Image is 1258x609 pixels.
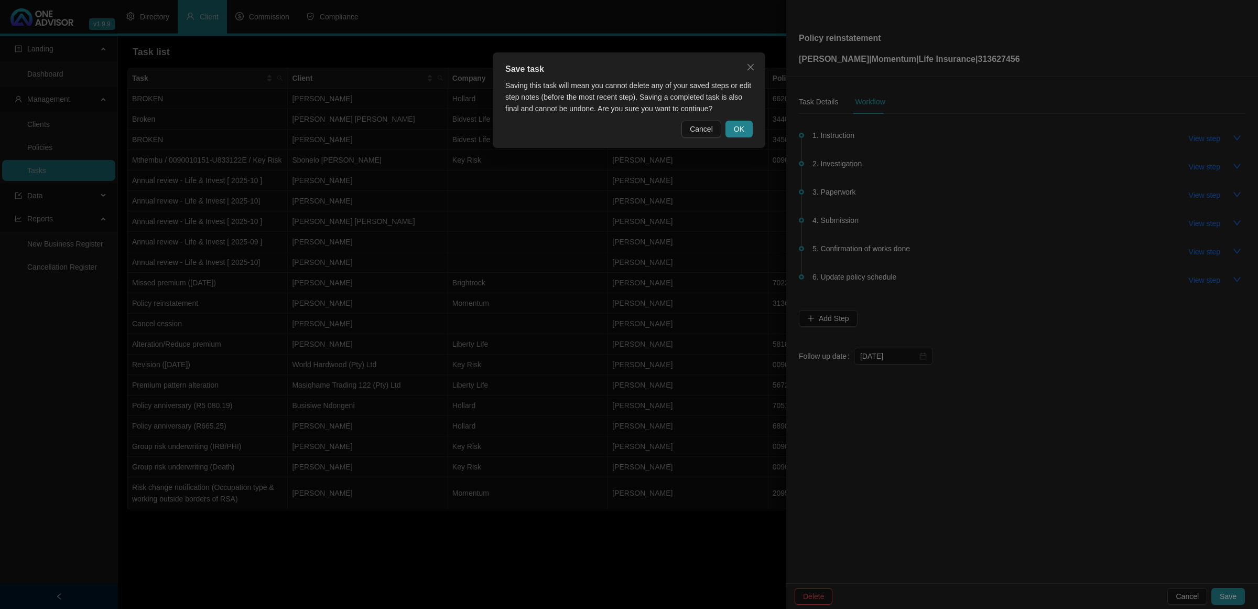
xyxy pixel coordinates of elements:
button: Close [742,59,759,76]
button: Cancel [681,121,721,137]
span: OK [734,123,744,135]
button: OK [725,121,753,137]
span: Cancel [690,123,713,135]
span: close [746,63,755,71]
div: Save task [505,63,753,76]
div: Saving this task will mean you cannot delete any of your saved steps or edit step notes (before t... [505,80,753,114]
